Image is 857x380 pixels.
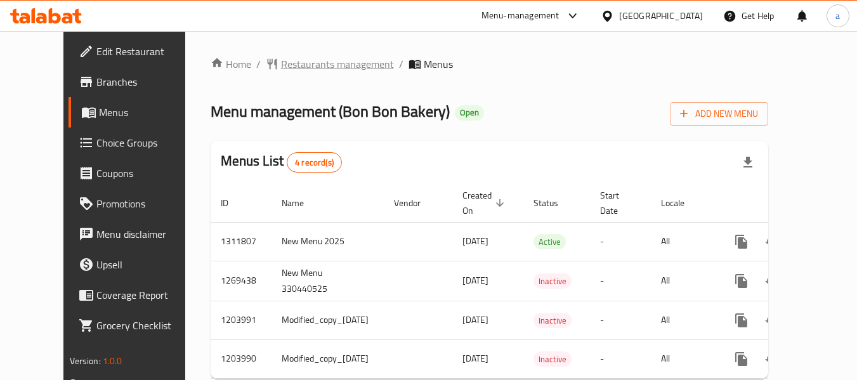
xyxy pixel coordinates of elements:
span: Active [533,235,566,249]
button: more [726,226,757,257]
div: Inactive [533,351,572,367]
button: more [726,266,757,296]
div: Open [455,105,484,121]
span: Status [533,195,575,211]
span: Vendor [394,195,437,211]
td: 1203991 [211,301,271,339]
span: Inactive [533,313,572,328]
a: Choice Groups [69,128,207,158]
a: Menus [69,97,207,128]
span: Upsell [96,257,197,272]
span: Coverage Report [96,287,197,303]
span: Version: [70,353,101,369]
td: - [590,301,651,339]
span: Add New Menu [680,106,758,122]
span: Open [455,107,484,118]
a: Grocery Checklist [69,310,207,341]
span: Promotions [96,196,197,211]
button: Change Status [757,305,787,336]
div: [GEOGRAPHIC_DATA] [619,9,703,23]
span: Name [282,195,320,211]
td: - [590,222,651,261]
span: Menus [99,105,197,120]
li: / [256,56,261,72]
td: Modified_copy_[DATE] [271,301,384,339]
div: Export file [733,147,763,178]
div: Total records count [287,152,342,173]
span: [DATE] [462,311,488,328]
span: Grocery Checklist [96,318,197,333]
li: / [399,56,403,72]
td: All [651,301,716,339]
td: Modified_copy_[DATE] [271,339,384,378]
a: Menu disclaimer [69,219,207,249]
td: New Menu 2025 [271,222,384,261]
span: Menus [424,56,453,72]
div: Menu-management [481,8,559,23]
span: Created On [462,188,508,218]
td: - [590,261,651,301]
td: 1203990 [211,339,271,378]
span: Locale [661,195,701,211]
h2: Menus List [221,152,342,173]
button: Change Status [757,344,787,374]
td: New Menu 330440525 [271,261,384,301]
td: - [590,339,651,378]
span: a [835,9,840,23]
a: Promotions [69,188,207,219]
a: Upsell [69,249,207,280]
span: Inactive [533,274,572,289]
td: 1311807 [211,222,271,261]
a: Home [211,56,251,72]
td: All [651,261,716,301]
span: [DATE] [462,350,488,367]
span: 4 record(s) [287,157,341,169]
button: more [726,305,757,336]
span: Choice Groups [96,135,197,150]
button: Change Status [757,266,787,296]
a: Coverage Report [69,280,207,310]
button: more [726,344,757,374]
span: Inactive [533,352,572,367]
a: Edit Restaurant [69,36,207,67]
span: Restaurants management [281,56,394,72]
td: All [651,339,716,378]
span: Menu management ( Bon Bon Bakery ) [211,97,450,126]
span: Edit Restaurant [96,44,197,59]
span: Branches [96,74,197,89]
span: Start Date [600,188,636,218]
span: Coupons [96,166,197,181]
span: Menu disclaimer [96,226,197,242]
div: Inactive [533,273,572,289]
span: ID [221,195,245,211]
button: Add New Menu [670,102,768,126]
a: Coupons [69,158,207,188]
span: 1.0.0 [103,353,122,369]
nav: breadcrumb [211,56,769,72]
a: Restaurants management [266,56,394,72]
div: Active [533,234,566,249]
span: [DATE] [462,272,488,289]
span: [DATE] [462,233,488,249]
a: Branches [69,67,207,97]
button: Change Status [757,226,787,257]
td: 1269438 [211,261,271,301]
td: All [651,222,716,261]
